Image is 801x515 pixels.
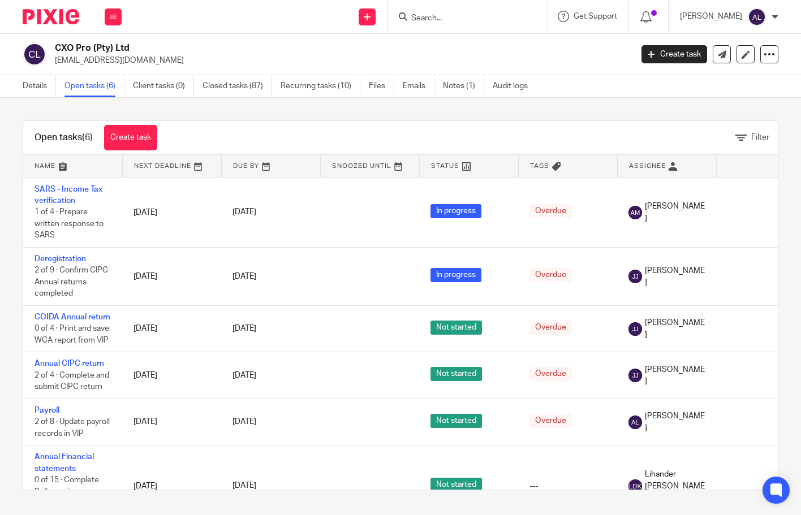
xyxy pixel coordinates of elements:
[232,209,256,217] span: [DATE]
[122,247,221,305] td: [DATE]
[645,317,705,340] span: [PERSON_NAME]
[443,75,484,97] a: Notes (1)
[431,163,459,169] span: Status
[281,75,360,97] a: Recurring tasks (10)
[82,133,93,142] span: (6)
[35,406,59,414] a: Payroll
[493,75,536,97] a: Audit logs
[529,204,572,218] span: Overdue
[133,75,194,97] a: Client tasks (0)
[104,125,157,150] a: Create task
[645,364,705,387] span: [PERSON_NAME]
[403,75,434,97] a: Emails
[122,352,221,399] td: [DATE]
[641,45,707,63] a: Create task
[55,55,625,66] p: [EMAIL_ADDRESS][DOMAIN_NAME]
[35,324,109,344] span: 0 of 4 · Print and save WCA report from VIP
[680,11,742,22] p: [PERSON_NAME]
[529,367,572,381] span: Overdue
[369,75,394,97] a: Files
[430,367,482,381] span: Not started
[35,360,104,367] a: Annual CIPC return
[645,469,705,503] span: Lihander [PERSON_NAME]
[529,268,572,282] span: Overdue
[645,265,705,288] span: [PERSON_NAME]
[529,481,606,492] div: ---
[628,369,642,382] img: svg%3E
[23,42,46,66] img: svg%3E
[628,479,642,493] img: svg%3E
[55,42,511,54] h2: CXO Pro (Pty) Ltd
[35,208,104,239] span: 1 of 4 · Prepare written response to SARS
[645,201,705,224] span: [PERSON_NAME]
[751,133,769,141] span: Filter
[430,268,481,282] span: In progress
[574,12,617,20] span: Get Support
[35,313,110,321] a: COIDA Annual return
[628,206,642,219] img: svg%3E
[232,371,256,379] span: [DATE]
[64,75,124,97] a: Open tasks (6)
[529,321,572,335] span: Overdue
[430,478,482,492] span: Not started
[23,75,56,97] a: Details
[628,416,642,429] img: svg%3E
[332,163,391,169] span: Snoozed Until
[35,185,102,205] a: SARS - Income Tax verification
[35,453,94,472] a: Annual Financial statements
[529,414,572,428] span: Overdue
[35,266,108,297] span: 2 of 9 · Confirm CIPC Annual returns completed
[122,178,221,247] td: [DATE]
[530,163,549,169] span: Tags
[232,482,256,490] span: [DATE]
[122,305,221,352] td: [DATE]
[203,75,272,97] a: Closed tasks (87)
[628,270,642,283] img: svg%3E
[430,321,482,335] span: Not started
[748,8,766,26] img: svg%3E
[232,325,256,333] span: [DATE]
[430,414,482,428] span: Not started
[35,132,93,144] h1: Open tasks
[232,272,256,280] span: [DATE]
[122,399,221,445] td: [DATE]
[35,255,86,263] a: Deregistration
[410,14,512,24] input: Search
[35,371,109,391] span: 2 of 4 · Complete and submit CIPC return
[35,418,110,438] span: 2 of 8 · Update payroll records in VIP
[430,204,481,218] span: In progress
[232,418,256,426] span: [DATE]
[23,9,79,24] img: Pixie
[628,322,642,336] img: svg%3E
[645,410,705,434] span: [PERSON_NAME]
